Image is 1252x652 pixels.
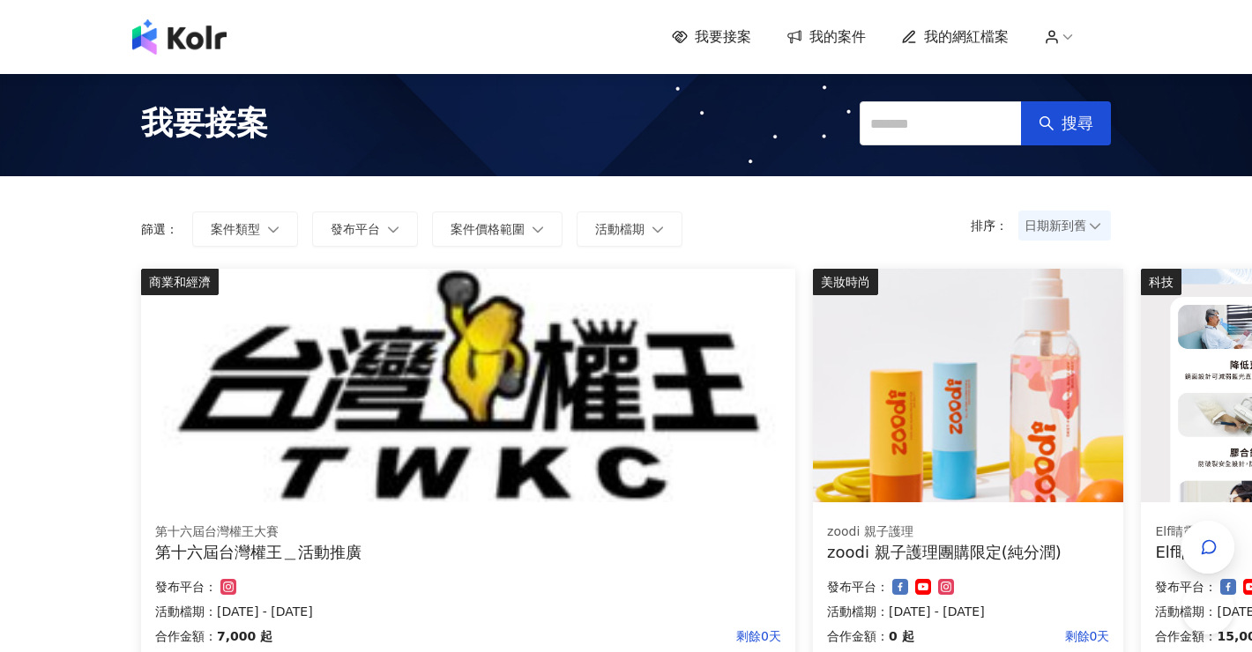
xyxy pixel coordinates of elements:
[331,222,380,236] span: 發布平台
[809,27,866,47] span: 我的案件
[155,523,781,541] div: 第十六屆台灣權王大賽
[192,211,298,247] button: 案件類型
[577,211,682,247] button: 活動檔期
[813,269,1123,502] img: zoodi 全系列商品
[141,269,795,502] img: 第十六屆台灣權王
[827,601,1109,622] p: 活動檔期：[DATE] - [DATE]
[312,211,418,247] button: 發布平台
[1141,269,1181,295] div: 科技
[1021,101,1111,145] button: 搜尋
[217,626,272,647] p: 7,000 起
[155,601,781,622] p: 活動檔期：[DATE] - [DATE]
[1181,582,1234,634] iframe: Help Scout Beacon - Open
[141,222,178,236] p: 篩選：
[155,626,217,647] p: 合作金額：
[211,222,260,236] span: 案件類型
[827,626,889,647] p: 合作金額：
[914,626,1110,647] p: 剩餘0天
[155,576,217,597] p: 發布平台：
[901,27,1009,47] a: 我的網紅檔案
[595,222,645,236] span: 活動檔期
[813,269,878,295] div: 美妝時尚
[827,541,1109,563] div: zoodi 親子護理團購限定(純分潤)
[786,27,866,47] a: 我的案件
[1025,212,1105,239] span: 日期新到舊
[924,27,1009,47] span: 我的網紅檔案
[451,222,525,236] span: 案件價格範圍
[1062,114,1093,133] span: 搜尋
[1155,626,1217,647] p: 合作金額：
[141,269,219,295] div: 商業和經濟
[672,27,751,47] a: 我要接案
[971,219,1018,233] p: 排序：
[132,19,227,55] img: logo
[827,576,889,597] p: 發布平台：
[155,541,781,563] div: 第十六屆台灣權王＿活動推廣
[1039,115,1055,131] span: search
[272,626,781,647] p: 剩餘0天
[695,27,751,47] span: 我要接案
[141,101,268,145] span: 我要接案
[432,211,563,247] button: 案件價格範圍
[827,523,1109,541] div: zoodi 親子護理
[1155,576,1217,597] p: 發布平台：
[889,626,914,647] p: 0 起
